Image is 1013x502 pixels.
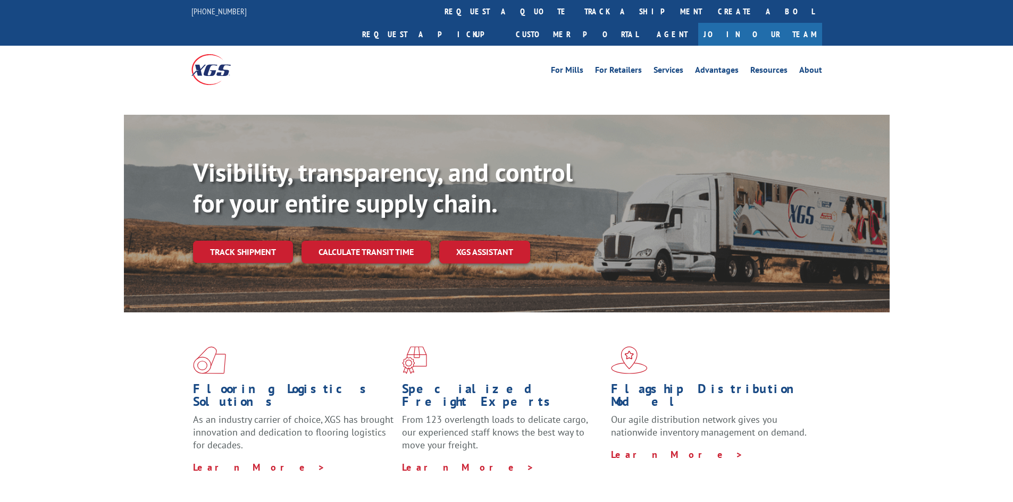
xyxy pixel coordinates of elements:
a: About [799,66,822,78]
a: Resources [750,66,788,78]
a: Learn More > [402,461,534,473]
h1: Specialized Freight Experts [402,382,603,413]
h1: Flagship Distribution Model [611,382,812,413]
b: Visibility, transparency, and control for your entire supply chain. [193,156,573,219]
span: As an industry carrier of choice, XGS has brought innovation and dedication to flooring logistics... [193,413,394,451]
a: Learn More > [611,448,743,461]
a: Agent [646,23,698,46]
img: xgs-icon-total-supply-chain-intelligence-red [193,346,226,374]
a: Services [654,66,683,78]
p: From 123 overlength loads to delicate cargo, our experienced staff knows the best way to move you... [402,413,603,461]
a: Request a pickup [354,23,508,46]
a: For Retailers [595,66,642,78]
img: xgs-icon-focused-on-flooring-red [402,346,427,374]
img: xgs-icon-flagship-distribution-model-red [611,346,648,374]
span: Our agile distribution network gives you nationwide inventory management on demand. [611,413,807,438]
a: Customer Portal [508,23,646,46]
a: Calculate transit time [302,241,431,263]
a: Advantages [695,66,739,78]
a: For Mills [551,66,583,78]
a: Track shipment [193,241,293,263]
a: [PHONE_NUMBER] [191,6,247,16]
a: Join Our Team [698,23,822,46]
h1: Flooring Logistics Solutions [193,382,394,413]
a: XGS ASSISTANT [439,241,530,263]
a: Learn More > [193,461,325,473]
